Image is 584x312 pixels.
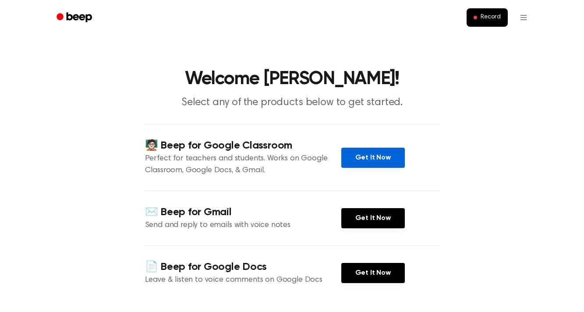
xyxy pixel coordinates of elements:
[341,208,405,228] a: Get It Now
[145,260,341,274] h4: 📄 Beep for Google Docs
[68,70,517,89] h1: Welcome [PERSON_NAME]!
[481,14,500,21] span: Record
[145,153,341,177] p: Perfect for teachers and students. Works on Google Classroom, Google Docs, & Gmail.
[145,220,341,231] p: Send and reply to emails with voice notes
[341,148,405,168] a: Get It Now
[467,8,507,27] button: Record
[124,96,460,110] p: Select any of the products below to get started.
[145,205,341,220] h4: ✉️ Beep for Gmail
[513,7,534,28] button: Open menu
[145,274,341,286] p: Leave & listen to voice comments on Google Docs
[145,138,341,153] h4: 🧑🏻‍🏫 Beep for Google Classroom
[341,263,405,283] a: Get It Now
[50,9,100,26] a: Beep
